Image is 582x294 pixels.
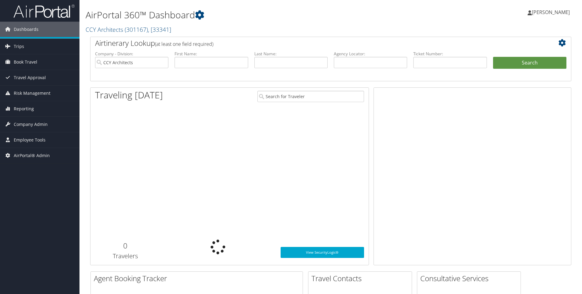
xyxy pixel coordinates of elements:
[86,9,412,21] h1: AirPortal 360™ Dashboard
[155,41,213,47] span: (at least one field required)
[532,9,570,16] span: [PERSON_NAME]
[175,51,248,57] label: First Name:
[95,51,168,57] label: Company - Division:
[13,4,75,18] img: airportal-logo.png
[334,51,407,57] label: Agency Locator:
[281,247,364,258] a: View SecurityLogic®
[94,273,303,284] h2: Agent Booking Tracker
[14,132,46,148] span: Employee Tools
[14,148,50,163] span: AirPortal® Admin
[14,101,34,116] span: Reporting
[493,57,566,69] button: Search
[420,273,521,284] h2: Consultative Services
[86,25,171,34] a: CCY Architects
[14,70,46,85] span: Travel Approval
[14,54,37,70] span: Book Travel
[14,117,48,132] span: Company Admin
[125,25,148,34] span: ( 301167 )
[14,22,39,37] span: Dashboards
[148,25,171,34] span: , [ 33341 ]
[95,252,155,260] h3: Travelers
[413,51,487,57] label: Ticket Number:
[14,39,24,54] span: Trips
[528,3,576,21] a: [PERSON_NAME]
[254,51,328,57] label: Last Name:
[95,241,155,251] h2: 0
[95,38,526,48] h2: Airtinerary Lookup
[257,91,364,102] input: Search for Traveler
[14,86,50,101] span: Risk Management
[311,273,412,284] h2: Travel Contacts
[95,89,163,101] h1: Traveling [DATE]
